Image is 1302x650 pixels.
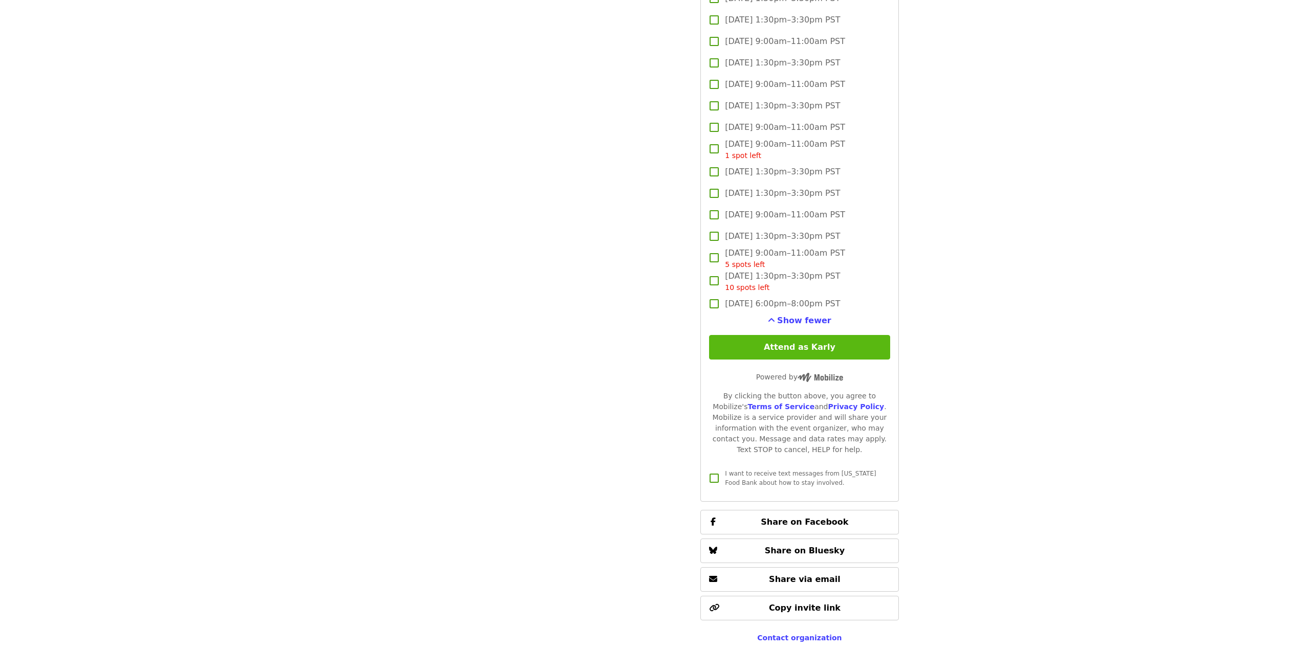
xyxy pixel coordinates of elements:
[700,539,898,563] button: Share on Bluesky
[725,283,769,292] span: 10 spots left
[725,138,845,161] span: [DATE] 9:00am–11:00am PST
[747,402,814,411] a: Terms of Service
[828,402,884,411] a: Privacy Policy
[709,335,890,360] button: Attend as Karly
[709,391,890,455] div: By clicking the button above, you agree to Mobilize's and . Mobilize is a service provider and wi...
[725,35,845,48] span: [DATE] 9:00am–11:00am PST
[725,247,845,270] span: [DATE] 9:00am–11:00am PST
[725,121,845,133] span: [DATE] 9:00am–11:00am PST
[700,596,898,620] button: Copy invite link
[777,316,831,325] span: Show fewer
[725,209,845,221] span: [DATE] 9:00am–11:00am PST
[700,510,898,534] button: Share on Facebook
[700,567,898,592] button: Share via email
[725,187,840,199] span: [DATE] 1:30pm–3:30pm PST
[769,574,841,584] span: Share via email
[757,634,842,642] a: Contact organization
[798,373,843,382] img: Powered by Mobilize
[769,603,841,613] span: Copy invite link
[725,166,840,178] span: [DATE] 1:30pm–3:30pm PST
[725,57,840,69] span: [DATE] 1:30pm–3:30pm PST
[725,78,845,91] span: [DATE] 9:00am–11:00am PST
[725,151,761,160] span: 1 spot left
[725,100,840,112] span: [DATE] 1:30pm–3:30pm PST
[725,230,840,242] span: [DATE] 1:30pm–3:30pm PST
[768,315,831,327] button: See more timeslots
[765,546,845,555] span: Share on Bluesky
[725,260,765,268] span: 5 spots left
[756,373,843,381] span: Powered by
[725,270,840,293] span: [DATE] 1:30pm–3:30pm PST
[725,298,840,310] span: [DATE] 6:00pm–8:00pm PST
[761,517,848,527] span: Share on Facebook
[725,14,840,26] span: [DATE] 1:30pm–3:30pm PST
[725,470,876,486] span: I want to receive text messages from [US_STATE] Food Bank about how to stay involved.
